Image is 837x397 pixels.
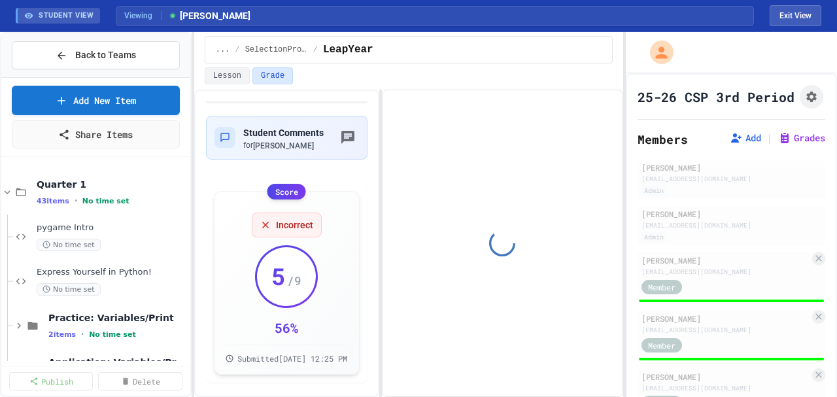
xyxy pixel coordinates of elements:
[800,85,823,109] button: Assignment Settings
[243,128,324,138] span: Student Comments
[37,179,188,190] span: Quarter 1
[253,141,314,150] span: [PERSON_NAME]
[641,232,666,243] div: Admin
[216,44,230,55] span: ...
[728,288,824,343] iframe: chat widget
[48,356,188,368] span: Application: Variables/Print
[252,67,293,84] button: Grade
[37,239,101,251] span: No time set
[243,140,324,151] div: for
[271,263,286,289] span: 5
[168,9,250,23] span: [PERSON_NAME]
[37,222,188,233] span: pygame Intro
[37,267,188,278] span: Express Yourself in Python!
[124,10,162,22] span: Viewing
[48,330,76,339] span: 2 items
[638,88,794,106] h1: 25-26 CSP 3rd Period
[648,281,675,293] span: Member
[275,319,298,337] div: 56 %
[75,48,136,62] span: Back to Teams
[9,372,93,390] a: Publish
[81,329,84,339] span: •
[245,44,308,55] span: SelectionProjects
[267,184,306,199] div: Score
[636,37,677,67] div: My Account
[782,345,824,384] iframe: chat widget
[641,185,666,196] div: Admin
[205,67,250,84] button: Lesson
[39,10,94,22] span: STUDENT VIEW
[12,120,180,148] a: Share Items
[98,372,182,390] a: Delete
[287,271,301,290] span: / 9
[641,383,810,393] div: [EMAIL_ADDRESS][DOMAIN_NAME]
[648,339,675,351] span: Member
[75,196,77,206] span: •
[641,220,821,230] div: [EMAIL_ADDRESS][DOMAIN_NAME]
[313,44,318,55] span: /
[641,325,810,335] div: [EMAIL_ADDRESS][DOMAIN_NAME]
[89,330,136,339] span: No time set
[37,283,101,296] span: No time set
[638,130,688,148] h2: Members
[641,371,810,383] div: [PERSON_NAME]
[323,42,373,58] span: LeapYear
[641,174,821,184] div: [EMAIL_ADDRESS][DOMAIN_NAME]
[48,312,188,324] span: Practice: Variables/Print
[237,353,347,364] span: Submitted [DATE] 12:25 PM
[641,267,810,277] div: [EMAIL_ADDRESS][DOMAIN_NAME]
[12,86,180,115] a: Add New Item
[770,5,821,26] button: Exit student view
[37,197,69,205] span: 43 items
[641,313,810,324] div: [PERSON_NAME]
[641,208,821,220] div: [PERSON_NAME]
[276,218,313,232] span: Incorrect
[766,130,773,146] span: |
[730,131,761,145] button: Add
[12,41,180,69] button: Back to Teams
[82,197,129,205] span: No time set
[778,131,825,145] button: Grades
[235,44,239,55] span: /
[641,254,810,266] div: [PERSON_NAME]
[641,162,821,173] div: [PERSON_NAME]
